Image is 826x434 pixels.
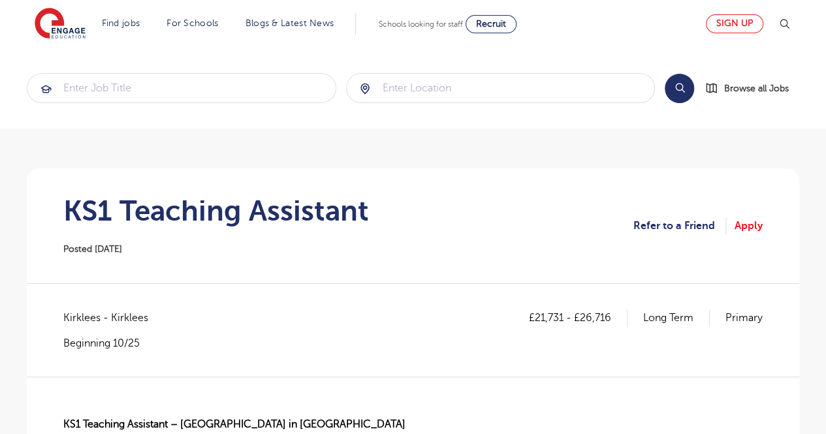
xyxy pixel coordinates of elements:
img: Engage Education [35,8,86,40]
strong: KS1 Teaching Assistant – [GEOGRAPHIC_DATA] in [GEOGRAPHIC_DATA] [63,418,405,430]
div: Submit [346,73,656,103]
p: Beginning 10/25 [63,336,161,350]
div: Submit [27,73,336,103]
h1: KS1 Teaching Assistant [63,194,369,227]
a: Blogs & Latest News [246,18,334,28]
input: Submit [27,74,336,102]
a: For Schools [167,18,218,28]
p: Long Term [643,309,710,326]
span: Posted [DATE] [63,244,122,254]
button: Search [665,74,694,103]
p: Primary [725,309,763,326]
a: Sign up [706,14,763,33]
span: Recruit [476,19,506,29]
a: Refer to a Friend [633,217,726,234]
span: Browse all Jobs [724,81,789,96]
a: Browse all Jobs [705,81,799,96]
a: Recruit [466,15,516,33]
span: Kirklees - Kirklees [63,309,161,326]
p: £21,731 - £26,716 [529,309,627,326]
span: Schools looking for staff [379,20,463,29]
a: Find jobs [102,18,140,28]
a: Apply [735,217,763,234]
input: Submit [347,74,655,102]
